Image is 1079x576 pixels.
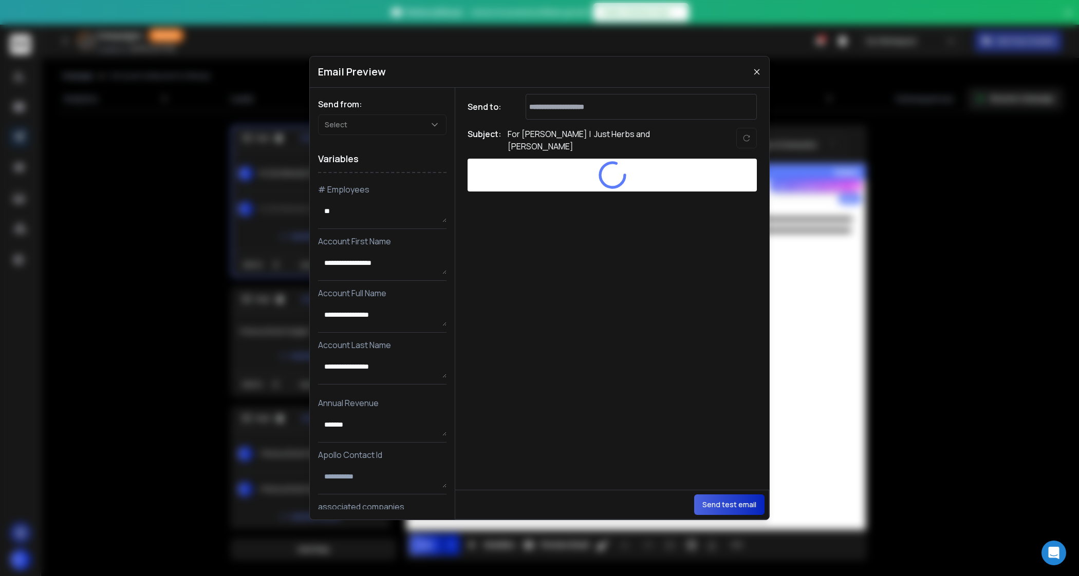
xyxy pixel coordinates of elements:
p: # Employees [318,183,447,196]
p: Account Last Name [318,339,447,351]
p: Account First Name [318,235,447,247]
p: Annual Revenue [318,397,447,409]
h1: Variables [318,145,447,173]
h1: Send from: [318,98,447,110]
p: associated companies [318,501,447,513]
p: Apollo Contact Id [318,449,447,461]
p: For [PERSON_NAME] | Just Herbs and [PERSON_NAME] [508,128,713,152]
h1: Subject: [468,128,501,152]
div: Open Intercom Messenger [1041,541,1066,565]
h1: Send to: [468,101,509,113]
p: Account Full Name [318,287,447,299]
button: Send test email [694,494,765,515]
h1: Email Preview [318,65,386,79]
